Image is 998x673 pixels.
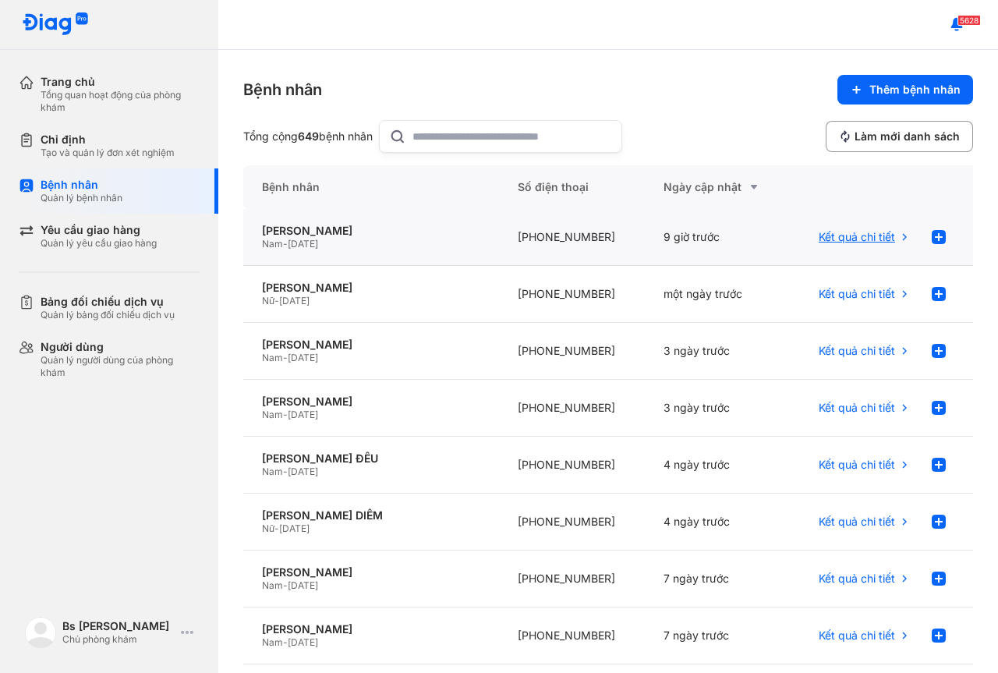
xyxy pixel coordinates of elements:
span: Kết quả chi tiết [819,230,895,244]
div: Tổng cộng bệnh nhân [243,129,373,143]
div: [PHONE_NUMBER] [499,551,645,607]
div: [PERSON_NAME] [262,338,480,352]
div: Quản lý yêu cầu giao hàng [41,237,157,250]
span: [DATE] [288,579,318,591]
div: [PERSON_NAME] DIỄM [262,508,480,522]
div: [PHONE_NUMBER] [499,266,645,323]
span: Nam [262,636,283,648]
div: Tạo và quản lý đơn xét nghiệm [41,147,175,159]
div: 3 ngày trước [645,323,791,380]
span: Nam [262,466,283,477]
span: Nam [262,238,283,250]
div: 4 ngày trước [645,437,791,494]
div: [PHONE_NUMBER] [499,494,645,551]
div: Quản lý bệnh nhân [41,192,122,204]
div: Chủ phòng khám [62,633,175,646]
span: - [274,522,279,534]
div: [PHONE_NUMBER] [499,323,645,380]
img: logo [25,617,56,648]
span: - [283,466,288,477]
span: [DATE] [279,295,310,306]
span: [DATE] [288,352,318,363]
span: Kết quả chi tiết [819,401,895,415]
span: - [283,352,288,363]
div: Tổng quan hoạt động của phòng khám [41,89,200,114]
div: Quản lý người dùng của phòng khám [41,354,200,379]
div: một ngày trước [645,266,791,323]
div: 7 ngày trước [645,607,791,664]
span: - [274,295,279,306]
div: [PHONE_NUMBER] [499,209,645,266]
span: Kết quả chi tiết [819,287,895,301]
span: Nữ [262,295,274,306]
span: - [283,238,288,250]
button: Làm mới danh sách [826,121,973,152]
span: Nam [262,409,283,420]
div: Bs [PERSON_NAME] [62,619,175,633]
span: [DATE] [288,466,318,477]
span: 649 [298,129,319,143]
span: [DATE] [288,636,318,648]
span: - [283,579,288,591]
div: 3 ngày trước [645,380,791,437]
img: logo [22,12,89,37]
div: Bệnh nhân [243,79,322,101]
span: - [283,636,288,648]
div: 7 ngày trước [645,551,791,607]
span: Nam [262,352,283,363]
div: [PERSON_NAME] ĐỀU [262,452,480,466]
div: Người dùng [41,340,200,354]
span: Kết quả chi tiết [819,629,895,643]
span: [DATE] [279,522,310,534]
div: Yêu cầu giao hàng [41,223,157,237]
span: [DATE] [288,409,318,420]
div: [PHONE_NUMBER] [499,437,645,494]
span: 5628 [957,15,981,26]
div: [PERSON_NAME] [262,565,480,579]
span: Làm mới danh sách [855,129,960,143]
span: [DATE] [288,238,318,250]
span: Kết quả chi tiết [819,515,895,529]
div: Số điện thoại [499,165,645,209]
button: Thêm bệnh nhân [837,75,973,104]
div: Bệnh nhân [243,165,499,209]
div: [PERSON_NAME] [262,281,480,295]
span: - [283,409,288,420]
span: Nữ [262,522,274,534]
div: [PERSON_NAME] [262,622,480,636]
div: Chỉ định [41,133,175,147]
span: Nam [262,579,283,591]
div: [PERSON_NAME] [262,395,480,409]
div: Ngày cập nhật [664,178,772,197]
span: Thêm bệnh nhân [869,83,961,97]
span: Kết quả chi tiết [819,458,895,472]
div: Bảng đối chiếu dịch vụ [41,295,175,309]
div: Trang chủ [41,75,200,89]
div: [PERSON_NAME] [262,224,480,238]
div: 4 ngày trước [645,494,791,551]
span: Kết quả chi tiết [819,344,895,358]
div: [PHONE_NUMBER] [499,607,645,664]
span: Kết quả chi tiết [819,572,895,586]
div: [PHONE_NUMBER] [499,380,645,437]
div: Bệnh nhân [41,178,122,192]
div: Quản lý bảng đối chiếu dịch vụ [41,309,175,321]
div: 9 giờ trước [645,209,791,266]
